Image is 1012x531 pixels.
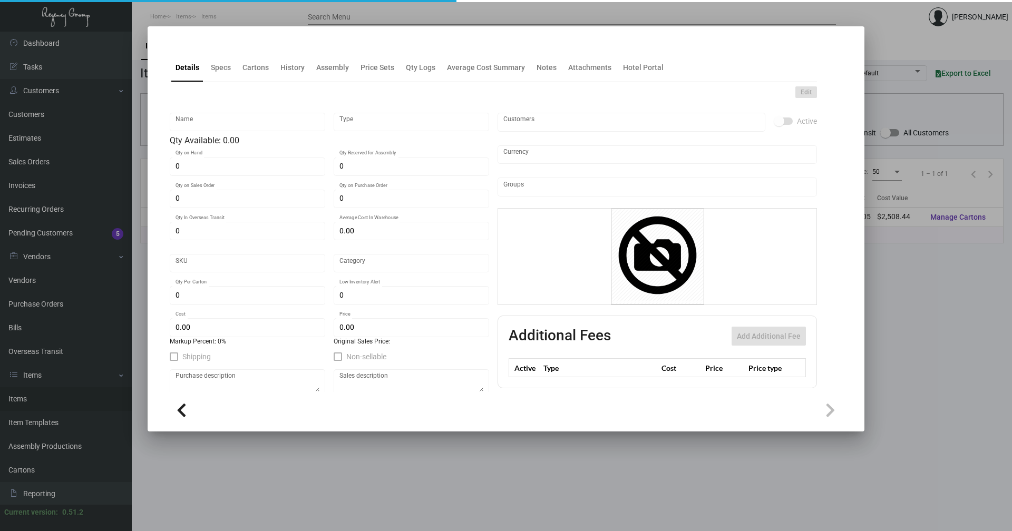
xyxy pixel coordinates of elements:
span: Edit [801,88,812,97]
div: Attachments [568,62,611,73]
h2: Additional Fees [509,327,611,346]
input: Add new.. [503,118,760,126]
th: Price [703,359,746,377]
div: Details [176,62,199,73]
th: Price type [746,359,793,377]
th: Cost [659,359,702,377]
div: Specs [211,62,231,73]
span: Shipping [182,350,211,363]
input: Add new.. [503,183,812,191]
span: Active [797,115,817,127]
div: Current version: [4,507,58,518]
div: Hotel Portal [623,62,664,73]
div: Qty Logs [406,62,435,73]
button: Edit [795,86,817,98]
span: Non-sellable [346,350,386,363]
span: Add Additional Fee [737,332,801,340]
div: Notes [537,62,557,73]
th: Type [541,359,659,377]
div: Cartons [242,62,269,73]
div: Assembly [316,62,349,73]
div: 0.51.2 [62,507,83,518]
div: Qty Available: 0.00 [170,134,489,147]
th: Active [509,359,541,377]
div: History [280,62,305,73]
div: Price Sets [361,62,394,73]
div: Average Cost Summary [447,62,525,73]
button: Add Additional Fee [732,327,806,346]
